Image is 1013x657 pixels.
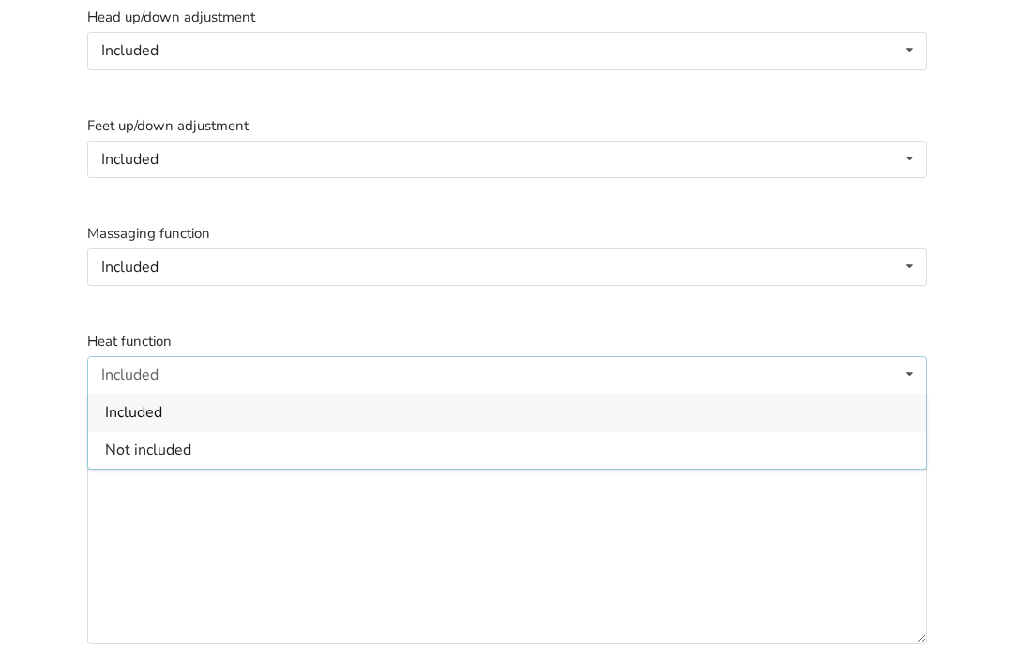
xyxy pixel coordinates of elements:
span: Not included [105,440,191,460]
div: Included [101,152,159,167]
span: Included [105,402,162,423]
label: Head up/down adjustment [87,7,927,28]
div: Included [101,367,159,382]
label: Heat function [87,331,927,352]
div: Included [101,43,159,58]
label: Massaging function [87,223,927,245]
div: Included [101,260,159,275]
label: Feet up/down adjustment [87,115,927,137]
